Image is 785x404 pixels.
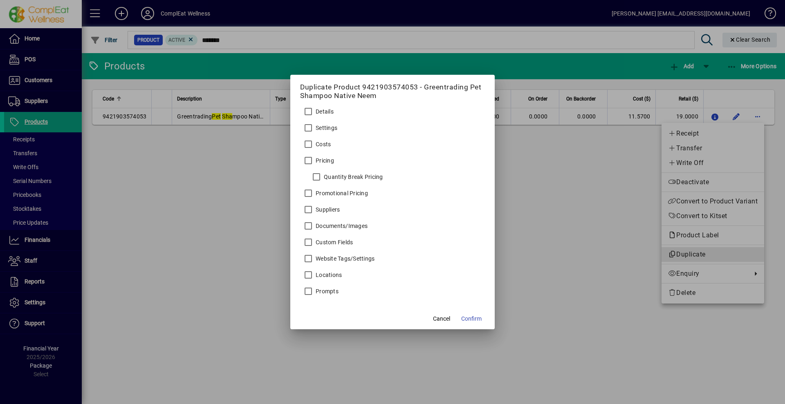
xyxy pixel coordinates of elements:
[433,315,450,323] span: Cancel
[314,287,339,295] label: Prompts
[428,311,455,326] button: Cancel
[461,315,482,323] span: Confirm
[314,238,353,246] label: Custom Fields
[322,173,383,181] label: Quantity Break Pricing
[314,271,342,279] label: Locations
[314,222,368,230] label: Documents/Images
[314,107,334,116] label: Details
[314,189,368,197] label: Promotional Pricing
[314,254,375,263] label: Website Tags/Settings
[300,83,485,100] h5: Duplicate Product 9421903574053 - Greentrading Pet Shampoo Native Neem
[314,124,337,132] label: Settings
[314,205,340,214] label: Suppliers
[314,156,334,165] label: Pricing
[458,311,485,326] button: Confirm
[314,140,331,148] label: Costs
